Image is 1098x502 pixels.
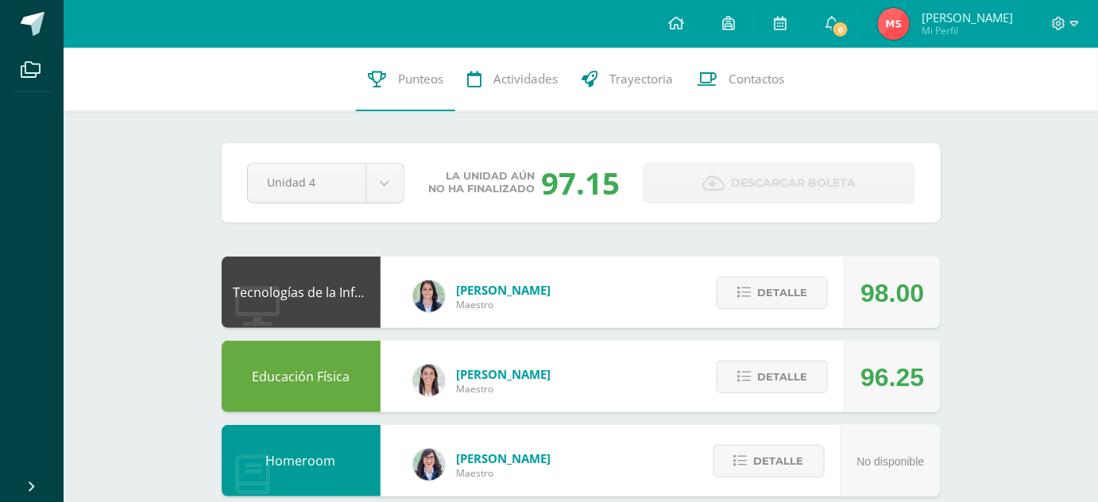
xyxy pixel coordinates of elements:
[457,450,551,466] span: [PERSON_NAME]
[922,10,1013,25] span: [PERSON_NAME]
[685,48,796,111] a: Contactos
[413,280,445,312] img: 7489ccb779e23ff9f2c3e89c21f82ed0.png
[222,341,381,412] div: Educación Física
[455,48,570,111] a: Actividades
[754,446,804,476] span: Detalle
[717,276,828,309] button: Detalle
[609,71,673,87] span: Trayectoria
[713,445,825,477] button: Detalle
[860,257,924,329] div: 98.00
[757,362,807,392] span: Detalle
[570,48,685,111] a: Trayectoria
[860,342,924,413] div: 96.25
[248,164,404,203] a: Unidad 4
[457,382,551,396] span: Maestro
[757,278,807,307] span: Detalle
[493,71,558,87] span: Actividades
[222,425,381,496] div: Homeroom
[457,366,551,382] span: [PERSON_NAME]
[729,71,784,87] span: Contactos
[541,162,620,203] div: 97.15
[268,164,346,201] span: Unidad 4
[413,449,445,481] img: 01c6c64f30021d4204c203f22eb207bb.png
[428,170,535,195] span: La unidad aún no ha finalizado
[457,298,551,311] span: Maestro
[731,164,856,203] span: Descargar boleta
[922,24,1013,37] span: Mi Perfil
[356,48,455,111] a: Punteos
[398,71,443,87] span: Punteos
[878,8,910,40] img: fb703a472bdb86d4ae91402b7cff009e.png
[857,455,925,468] span: No disponible
[457,466,551,480] span: Maestro
[457,282,551,298] span: [PERSON_NAME]
[717,361,828,393] button: Detalle
[222,257,381,328] div: Tecnologías de la Información y Comunicación: Computación
[413,365,445,396] img: 68dbb99899dc55733cac1a14d9d2f825.png
[832,21,849,38] span: 6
